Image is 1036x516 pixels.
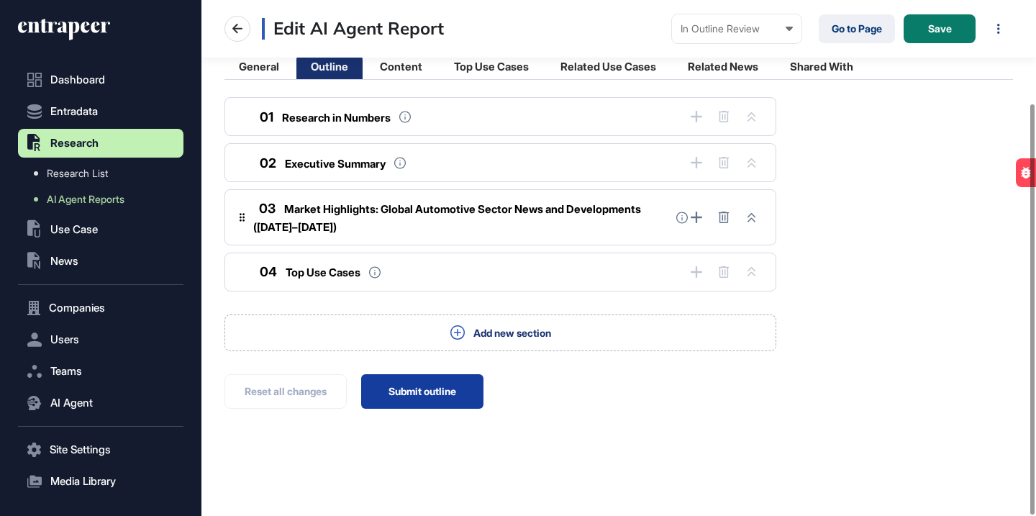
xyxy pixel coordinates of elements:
[18,215,183,244] button: Use Case
[440,54,543,79] li: Top Use Cases
[681,23,793,35] div: In Outline Review
[18,325,183,354] button: Users
[819,14,895,43] a: Go to Page
[18,247,183,276] button: News
[50,224,98,235] span: Use Case
[18,294,183,322] button: Companies
[50,106,98,117] span: Entradata
[473,325,551,340] span: Add new section
[50,397,93,409] span: AI Agent
[18,357,183,386] button: Teams
[296,54,363,79] li: Outline
[50,334,79,345] span: Users
[50,74,105,86] span: Dashboard
[18,435,183,464] button: Site Settings
[253,202,641,234] span: Market Highlights: Global Automotive Sector News and Developments ([DATE]–[DATE])
[18,65,183,94] a: Dashboard
[282,111,391,125] span: Research in Numbers
[25,160,183,186] a: Research List
[260,264,277,279] span: 04
[25,186,183,212] a: AI Agent Reports
[50,476,116,487] span: Media Library
[546,54,671,79] li: Related Use Cases
[18,129,183,158] button: Research
[260,155,276,171] span: 02
[18,97,183,126] button: Entradata
[47,168,108,179] span: Research List
[50,137,99,149] span: Research
[50,444,111,456] span: Site Settings
[259,201,276,216] span: 03
[18,467,183,496] button: Media Library
[262,18,444,40] h3: Edit AI Agent Report
[776,54,868,79] li: Shared With
[50,255,78,267] span: News
[928,24,952,34] span: Save
[285,157,386,171] span: Executive Summary
[49,302,105,314] span: Companies
[904,14,976,43] button: Save
[365,54,437,79] li: Content
[50,366,82,377] span: Teams
[224,54,294,79] li: General
[260,109,273,125] span: 01
[286,266,360,279] span: Top Use Cases
[18,389,183,417] button: AI Agent
[673,54,773,79] li: Related News
[47,194,124,205] span: AI Agent Reports
[361,374,483,409] button: Submit outline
